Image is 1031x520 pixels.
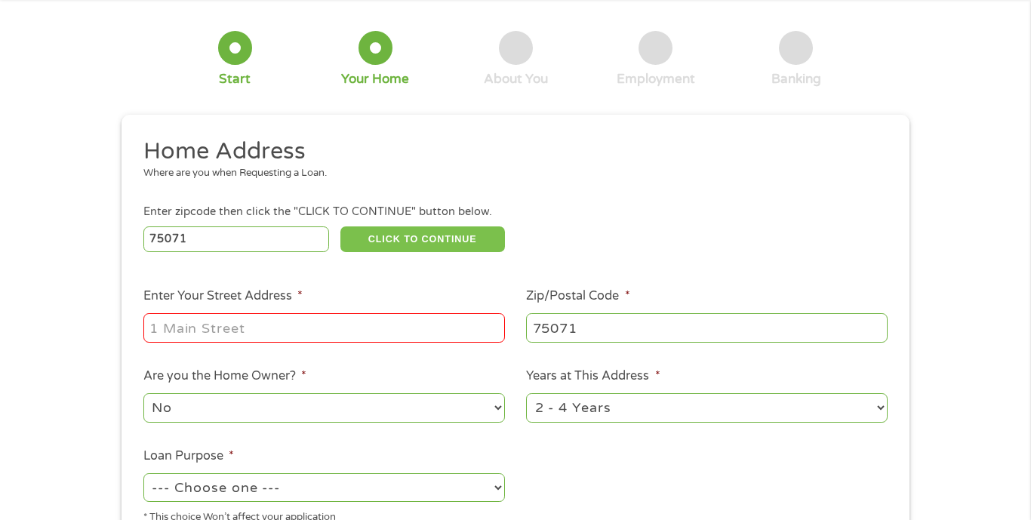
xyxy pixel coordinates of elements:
div: About You [484,71,548,88]
div: Your Home [341,71,409,88]
h2: Home Address [143,137,877,167]
label: Loan Purpose [143,448,234,464]
input: 1 Main Street [143,313,505,342]
label: Zip/Postal Code [526,288,629,304]
div: Banking [771,71,821,88]
label: Are you the Home Owner? [143,368,306,384]
label: Enter Your Street Address [143,288,303,304]
div: Start [219,71,251,88]
div: Enter zipcode then click the "CLICK TO CONTINUE" button below. [143,204,888,220]
div: Employment [617,71,695,88]
button: CLICK TO CONTINUE [340,226,505,252]
input: Enter Zipcode (e.g 01510) [143,226,330,252]
label: Years at This Address [526,368,660,384]
div: Where are you when Requesting a Loan. [143,166,877,181]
